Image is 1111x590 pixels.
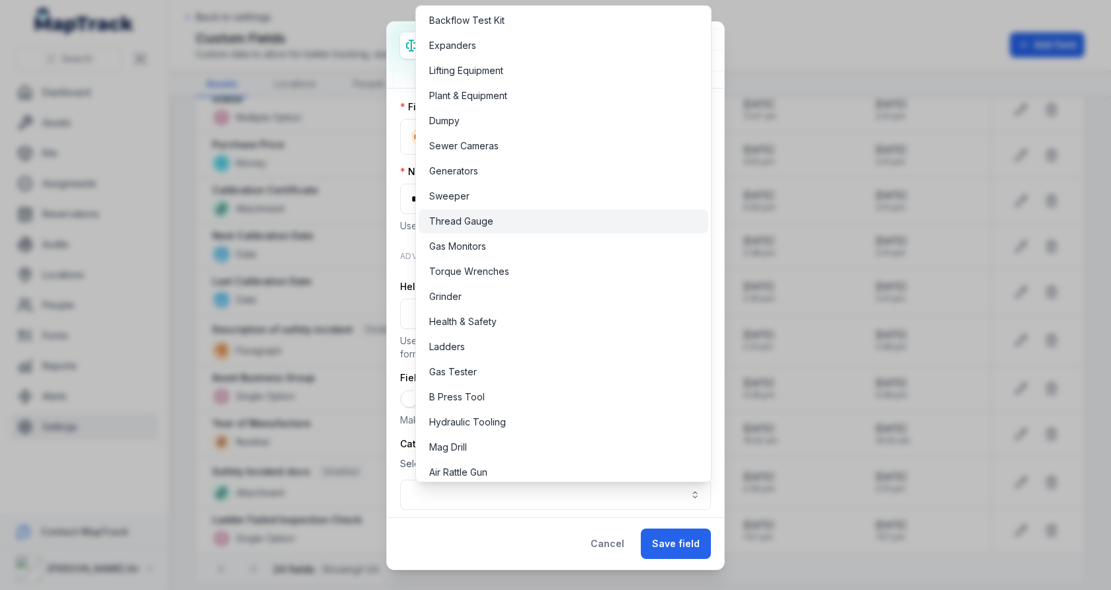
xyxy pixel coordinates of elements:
[429,416,506,429] span: Hydraulic Tooling
[429,265,509,278] span: Torque Wrenches
[429,114,460,128] span: Dumpy
[429,139,499,153] span: Sewer Cameras
[429,215,493,228] span: Thread Gauge
[429,340,465,353] span: Ladders
[429,315,497,328] span: Health & Safety
[429,14,505,27] span: Backflow Test Kit
[429,39,476,52] span: Expanders
[429,365,477,379] span: Gas Tester
[429,89,507,102] span: Plant & Equipment
[429,466,487,479] span: Air Rattle Gun
[429,165,478,178] span: Generators
[429,290,462,303] span: Grinder
[429,390,485,404] span: B Press Tool
[429,190,470,203] span: Sweeper
[429,64,503,77] span: Lifting Equipment
[400,456,711,510] div: :r1k5:-form-item-label
[429,441,467,454] span: Mag Drill
[429,240,486,253] span: Gas Monitors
